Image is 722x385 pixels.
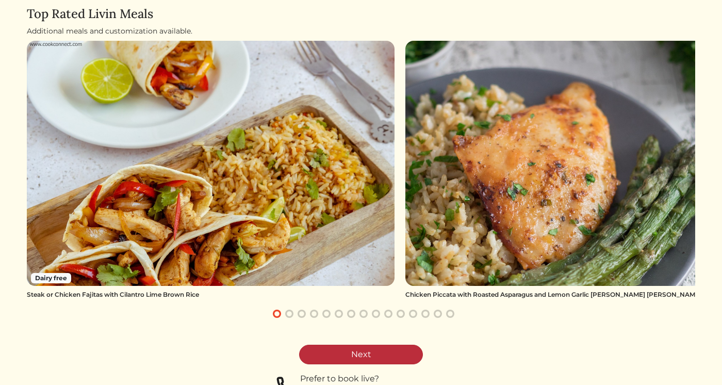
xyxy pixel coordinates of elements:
div: Prefer to book live? [300,373,446,385]
img: Steak or Chicken Fajitas with Cilantro Lime Brown Rice [27,41,395,286]
a: Next [299,345,423,364]
span: Dairy free [31,273,71,283]
div: Additional meals and customization available. [27,26,695,37]
div: Steak or Chicken Fajitas with Cilantro Lime Brown Rice [27,290,395,299]
h4: Top Rated Livin Meals [27,7,695,22]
